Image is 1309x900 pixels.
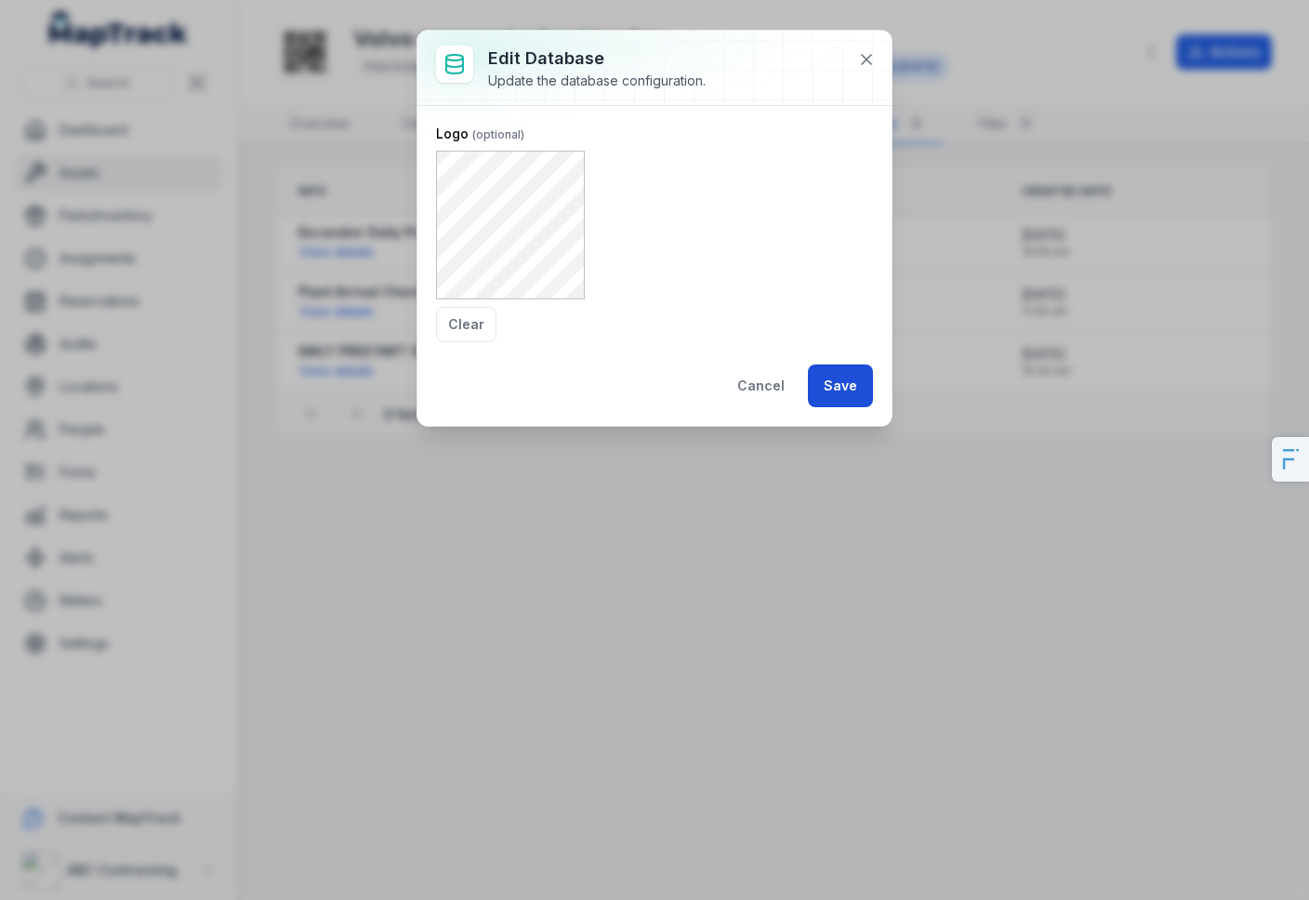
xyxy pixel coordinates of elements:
[721,364,800,407] button: Cancel
[808,364,873,407] button: Save
[436,307,496,342] button: Clear
[436,125,524,143] label: Logo
[488,46,706,72] h3: Edit database
[488,72,706,90] div: Update the database configuration.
